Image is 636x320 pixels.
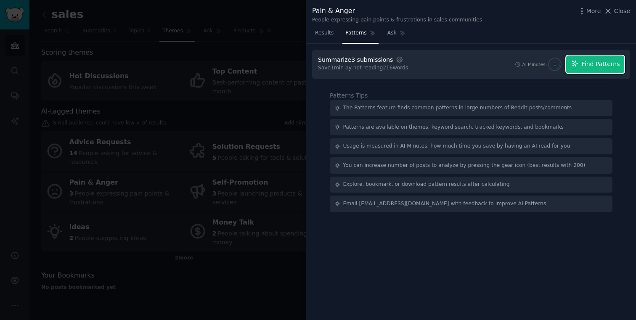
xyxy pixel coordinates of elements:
label: Patterns Tips [330,92,368,99]
button: Close [604,7,630,16]
button: More [578,7,601,16]
a: Ask [384,26,408,44]
div: Summarize 3 submissions [318,56,393,64]
div: AI Minutes: [522,61,547,67]
div: Save 1 min by not reading 216 words [318,64,408,72]
span: Results [315,29,334,37]
span: Patterns [345,29,366,37]
a: Patterns [342,26,378,44]
span: Close [614,7,630,16]
div: Usage is measured in AI Minutes, how much time you save by having an AI read for you [343,143,570,150]
button: Find Patterns [566,56,624,73]
div: The Patterns feature finds common patterns in large numbers of Reddit posts/comments [343,104,572,112]
div: Explore, bookmark, or download pattern results after calculating [343,181,510,188]
span: Find Patterns [582,60,620,69]
span: 1 [554,61,556,67]
div: People expressing pain points & frustrations in sales communities [312,16,482,24]
div: Email [EMAIL_ADDRESS][DOMAIN_NAME] with feedback to improve AI Patterns! [343,200,549,208]
div: Patterns are available on themes, keyword search, tracked keywords, and bookmarks [343,124,564,131]
span: More [586,7,601,16]
div: You can increase number of posts to analyze by pressing the gear icon (best results with 200) [343,162,586,169]
div: Pain & Anger [312,6,482,16]
a: Results [312,26,337,44]
span: Ask [387,29,397,37]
